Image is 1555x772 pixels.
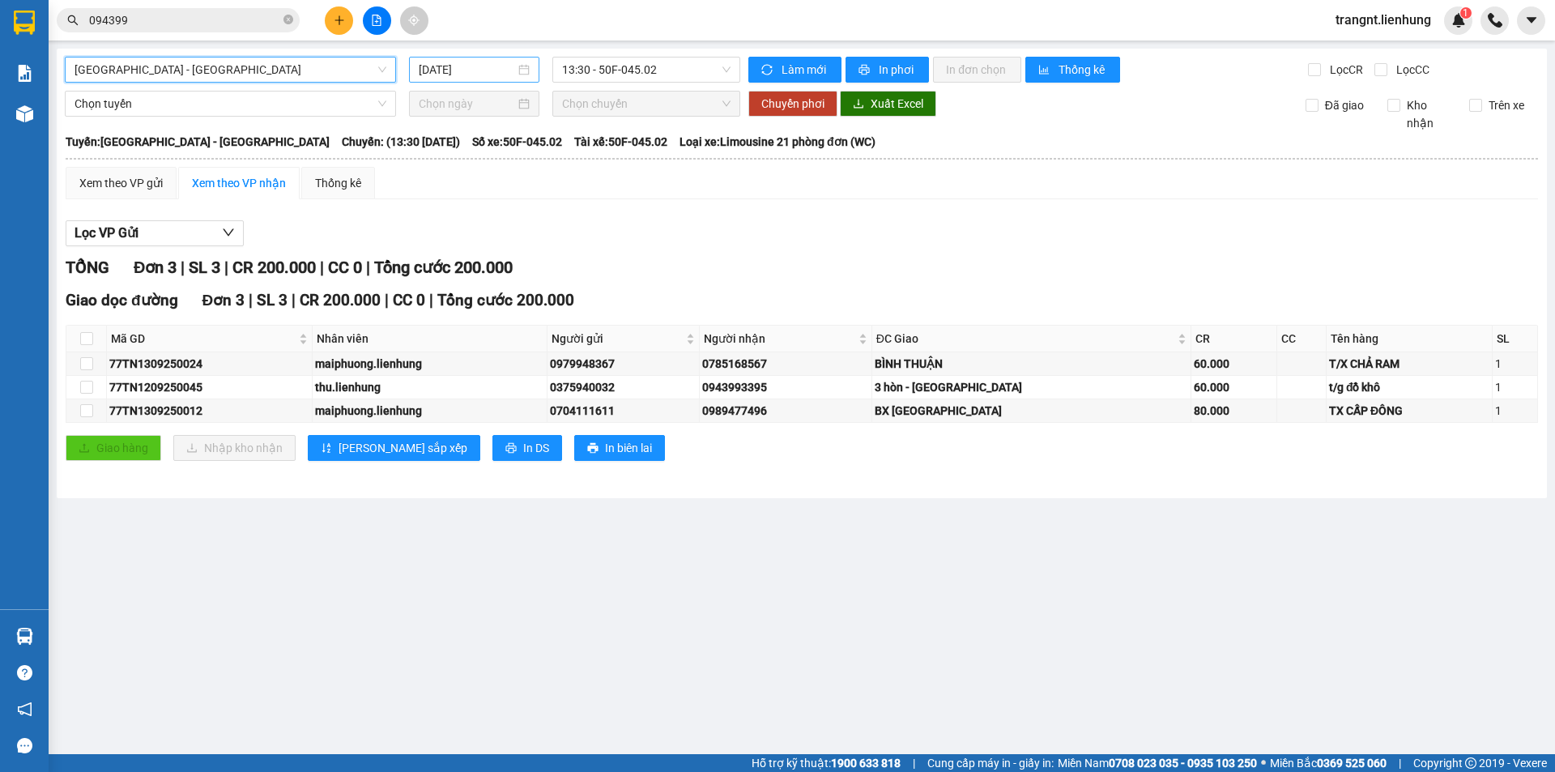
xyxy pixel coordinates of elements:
[1390,61,1432,79] span: Lọc CC
[1261,760,1266,766] span: ⚪️
[846,57,929,83] button: printerIn phơi
[761,64,775,77] span: sync
[1191,326,1277,352] th: CR
[875,355,1188,373] div: BÌNH THUẬN
[328,258,362,277] span: CC 0
[315,174,361,192] div: Thống kê
[748,57,841,83] button: syncLàm mới
[222,226,235,239] span: down
[550,402,697,420] div: 0704111611
[202,291,245,309] span: Đơn 3
[550,355,697,373] div: 0979948367
[876,330,1174,348] span: ĐC Giao
[562,92,731,116] span: Chọn chuyến
[313,326,547,352] th: Nhân viên
[523,439,549,457] span: In DS
[79,174,163,192] div: Xem theo VP gửi
[1194,378,1274,396] div: 60.000
[1495,355,1535,373] div: 1
[320,258,324,277] span: |
[109,378,309,396] div: 77TN1209250045
[342,133,460,151] span: Chuyến: (13:30 [DATE])
[14,11,35,35] img: logo-vxr
[325,6,353,35] button: plus
[1319,96,1370,114] span: Đã giao
[393,291,425,309] span: CC 0
[308,435,480,461] button: sort-ascending[PERSON_NAME] sắp xếp
[232,258,316,277] span: CR 200.000
[374,258,513,277] span: Tổng cước 200.000
[1194,355,1274,373] div: 60.000
[1465,757,1476,769] span: copyright
[1323,10,1444,30] span: trangnt.lienhung
[107,352,313,376] td: 77TN1309250024
[173,435,296,461] button: downloadNhập kho nhận
[1317,757,1387,770] strong: 0369 525 060
[1460,7,1472,19] sup: 1
[840,91,936,117] button: downloadXuất Excel
[66,258,109,277] span: TỔNG
[66,135,330,148] b: Tuyến: [GEOGRAPHIC_DATA] - [GEOGRAPHIC_DATA]
[702,378,869,396] div: 0943993395
[752,754,901,772] span: Hỗ trợ kỹ thuật:
[67,15,79,26] span: search
[283,15,293,24] span: close-circle
[1482,96,1531,114] span: Trên xe
[300,291,381,309] span: CR 200.000
[189,258,220,277] span: SL 3
[550,378,697,396] div: 0375940032
[363,6,391,35] button: file-add
[875,402,1188,420] div: BX [GEOGRAPHIC_DATA]
[927,754,1054,772] span: Cung cấp máy in - giấy in:
[66,291,178,309] span: Giao dọc đường
[366,258,370,277] span: |
[1059,61,1107,79] span: Thống kê
[315,355,544,373] div: maiphuong.lienhung
[913,754,915,772] span: |
[1194,402,1274,420] div: 80.000
[505,442,517,455] span: printer
[315,378,544,396] div: thu.lienhung
[66,435,161,461] button: uploadGiao hàng
[472,133,562,151] span: Số xe: 50F-045.02
[875,378,1188,396] div: 3 hòn - [GEOGRAPHIC_DATA]
[107,376,313,399] td: 77TN1209250045
[1327,326,1493,352] th: Tên hàng
[66,220,244,246] button: Lọc VP Gửi
[339,439,467,457] span: [PERSON_NAME] sắp xếp
[1038,64,1052,77] span: bar-chart
[408,15,420,26] span: aim
[16,628,33,645] img: warehouse-icon
[257,291,288,309] span: SL 3
[249,291,253,309] span: |
[704,330,855,348] span: Người nhận
[16,65,33,82] img: solution-icon
[400,6,428,35] button: aim
[192,174,286,192] div: Xem theo VP nhận
[552,330,683,348] span: Người gửi
[574,435,665,461] button: printerIn biên lai
[111,330,296,348] span: Mã GD
[1323,61,1365,79] span: Lọc CR
[1495,402,1535,420] div: 1
[1025,57,1120,83] button: bar-chartThống kê
[1451,13,1466,28] img: icon-new-feature
[1463,7,1468,19] span: 1
[605,439,652,457] span: In biên lai
[1329,355,1489,373] div: T/X CHẢ RAM
[831,757,901,770] strong: 1900 633 818
[419,95,515,113] input: Chọn ngày
[587,442,599,455] span: printer
[134,258,177,277] span: Đơn 3
[107,399,313,423] td: 77TN1309250012
[75,223,138,243] span: Lọc VP Gửi
[879,61,916,79] span: In phơi
[562,58,731,82] span: 13:30 - 50F-045.02
[1488,13,1502,28] img: phone-icon
[17,665,32,680] span: question-circle
[371,15,382,26] span: file-add
[224,258,228,277] span: |
[871,95,923,113] span: Xuất Excel
[1495,378,1535,396] div: 1
[1058,754,1257,772] span: Miền Nam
